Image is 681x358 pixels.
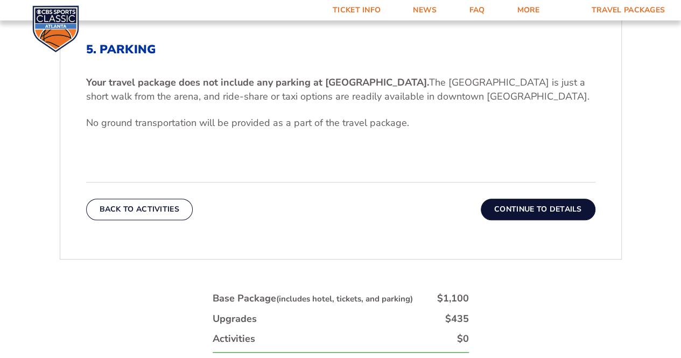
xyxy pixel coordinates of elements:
div: Upgrades [213,312,257,326]
button: Back To Activities [86,199,193,220]
b: Your travel package does not include any parking at [GEOGRAPHIC_DATA]. [86,76,429,89]
small: (includes hotel, tickets, and parking) [276,293,413,304]
div: $0 [457,332,469,346]
h2: 5. Parking [86,43,595,57]
img: CBS Sports Classic [32,5,79,52]
div: $1,100 [437,292,469,305]
div: $435 [445,312,469,326]
div: Base Package [213,292,413,305]
p: The [GEOGRAPHIC_DATA] is just a short walk from the arena, and ride-share or taxi options are rea... [86,76,595,103]
div: Activities [213,332,255,346]
button: Continue To Details [481,199,595,220]
p: No ground transportation will be provided as a part of the travel package. [86,116,595,130]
